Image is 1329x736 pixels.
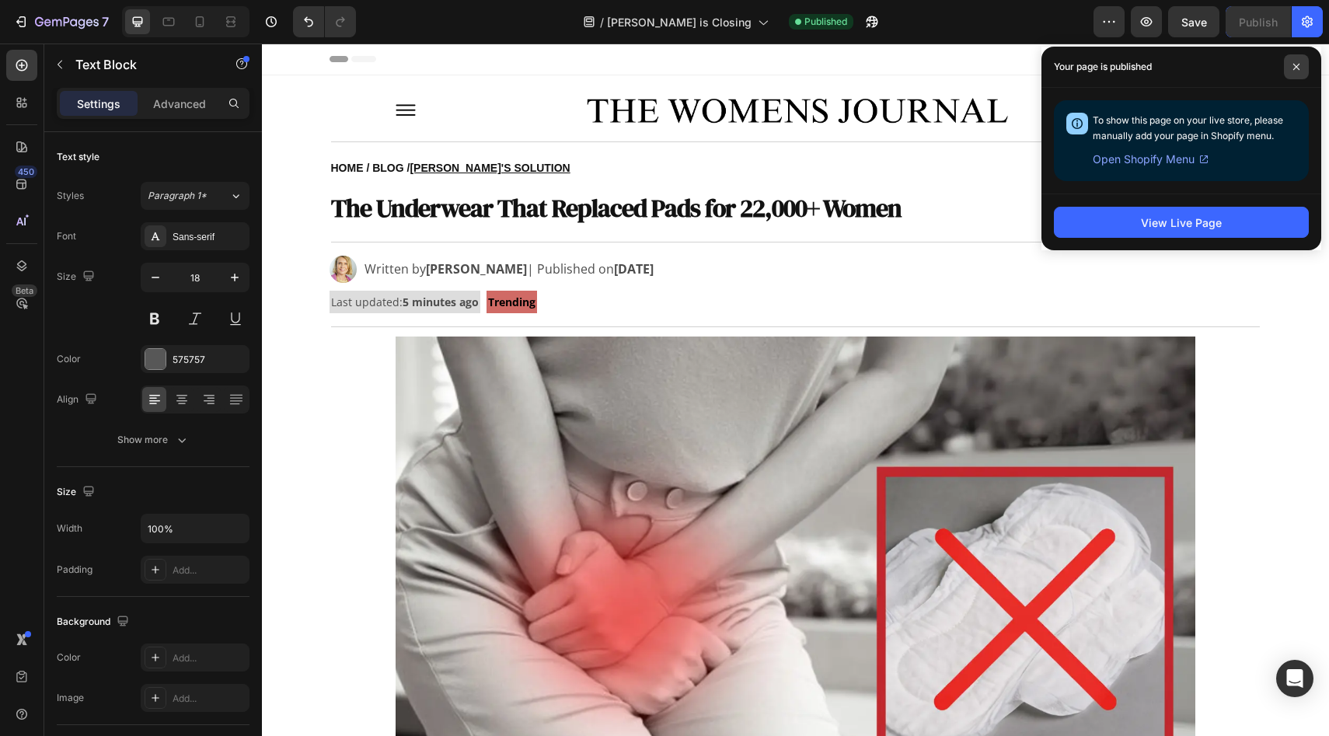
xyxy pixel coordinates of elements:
img: gempages_567420980318700625-99d02e3a-d2df-4251-84ff-1e7f07b215e8.png [912,55,935,78]
div: Sans-serif [173,230,246,244]
div: Image [57,691,84,705]
div: Font [57,229,76,243]
img: gempages_567420980318700625-6874d52f-0493-420d-a794-9e9a309db295.jpg [68,212,95,239]
strong: HOME / BLOG / [69,118,309,131]
div: Background [57,612,132,633]
input: Auto [141,515,249,542]
div: Align [57,389,100,410]
strong: [DATE] [352,217,392,234]
div: Color [57,352,81,366]
div: Color [57,651,81,664]
div: 575757 [173,353,246,367]
strong: 5 minutes ago [141,251,217,266]
button: View Live Page [1054,207,1309,238]
p: Your page is published [1054,59,1152,75]
u: [PERSON_NAME]'S SOLUTION [148,118,308,131]
img: gempages_567420980318700625-569a5ded-2b33-4af4-a557-1fb2332cdd5f.webp [319,51,748,82]
strong: [PERSON_NAME] [164,217,265,234]
div: Styles [57,189,84,203]
div: Open Intercom Messenger [1276,660,1313,697]
span: Open Shopify Menu [1093,150,1195,169]
button: 7 [6,6,116,37]
button: Save [1168,6,1219,37]
span: [PERSON_NAME] is Closing [607,14,752,30]
span: / [600,14,604,30]
span: Save [1181,16,1207,29]
button: Publish [1226,6,1291,37]
div: Publish [1239,14,1278,30]
div: Add... [173,692,246,706]
div: Beta [12,284,37,297]
p: 7 [102,12,109,31]
button: Show more [57,426,249,454]
div: Add... [173,563,246,577]
p: Settings [77,96,120,112]
div: Width [57,521,82,535]
div: Size [57,267,98,288]
div: Show more [117,432,190,448]
p: Last updated: [69,249,217,268]
button: Paragraph 1* [141,182,249,210]
div: Size [57,482,98,503]
span: Paragraph 1* [148,189,207,203]
div: Text style [57,150,99,164]
p: Advanced [153,96,206,112]
span: Published [804,15,847,29]
p: Written by | Published on [103,215,392,237]
strong: Trending [226,251,274,266]
div: Padding [57,563,92,577]
iframe: Design area [262,44,1329,736]
div: View Live Page [1141,215,1222,231]
div: 450 [15,166,37,178]
div: Add... [173,651,246,665]
div: Undo/Redo [293,6,356,37]
span: To show this page on your live store, please manually add your page in Shopify menu. [1093,114,1283,141]
strong: The Underwear That Replaced Pads for 22,000+ Women [69,148,640,182]
p: Text Block [75,55,208,74]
